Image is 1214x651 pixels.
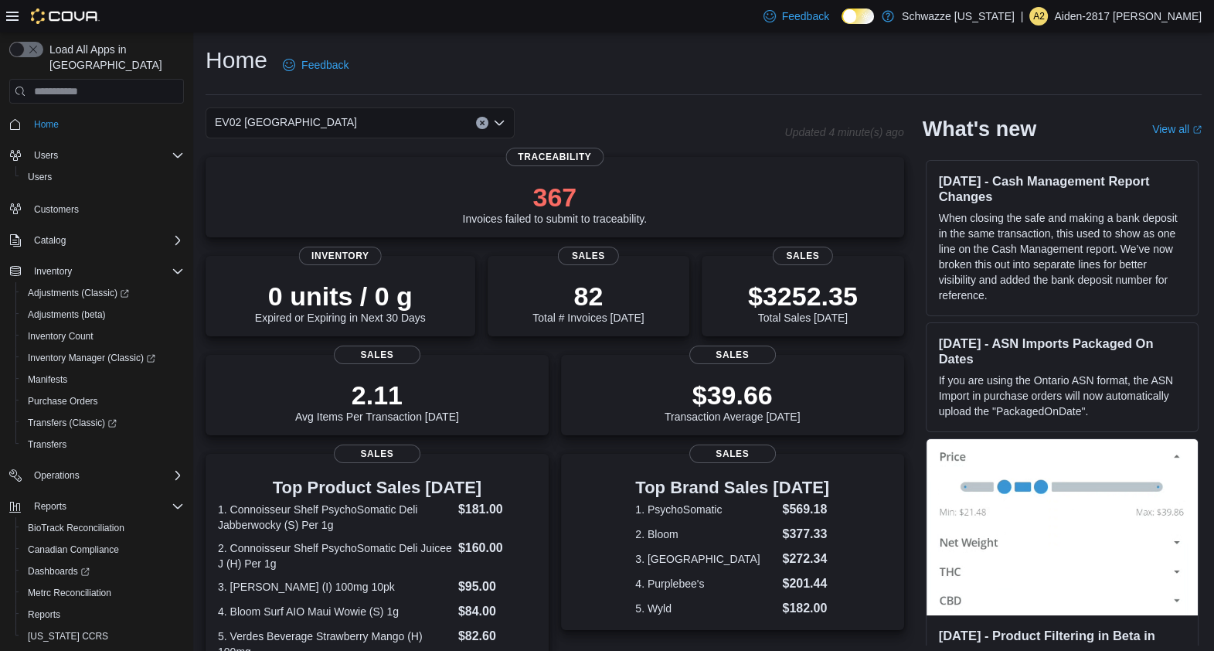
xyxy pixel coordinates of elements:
span: Customers [34,203,79,216]
a: Customers [28,200,85,219]
h3: [DATE] - Cash Management Report Changes [939,173,1185,204]
p: $3252.35 [748,281,858,312]
p: Schwazze [US_STATE] [902,7,1015,26]
span: Operations [28,466,184,485]
input: Dark Mode [842,9,874,25]
dd: $569.18 [782,500,829,519]
a: Transfers [22,435,73,454]
div: Transaction Average [DATE] [665,380,801,423]
button: Adjustments (beta) [15,304,190,325]
a: BioTrack Reconciliation [22,519,131,537]
p: 367 [462,182,647,213]
span: Users [28,171,52,183]
button: Operations [28,466,86,485]
span: Transfers (Classic) [28,417,117,429]
a: Metrc Reconciliation [22,584,117,602]
span: Customers [28,199,184,218]
span: Reports [22,605,184,624]
svg: External link [1192,125,1202,135]
span: Users [28,146,184,165]
button: Transfers [15,434,190,455]
a: Transfers (Classic) [15,412,190,434]
span: Inventory Manager (Classic) [22,349,184,367]
span: Sales [689,346,776,364]
div: Expired or Expiring in Next 30 Days [255,281,426,324]
p: 82 [532,281,644,312]
span: Adjustments (Classic) [22,284,184,302]
span: Inventory Count [28,330,94,343]
dt: 2. Bloom [635,527,776,542]
dd: $377.33 [782,525,829,544]
span: Load All Apps in [GEOGRAPHIC_DATA] [43,42,184,73]
a: [US_STATE] CCRS [22,627,114,646]
span: EV02 [GEOGRAPHIC_DATA] [215,113,357,131]
dt: 4. Purplebee's [635,576,776,591]
a: Adjustments (Classic) [22,284,135,302]
p: Updated 4 minute(s) ago [784,126,903,138]
span: Adjustments (beta) [22,305,184,324]
button: Operations [3,465,190,486]
a: Reports [22,605,66,624]
span: BioTrack Reconciliation [22,519,184,537]
dt: 3. [GEOGRAPHIC_DATA] [635,551,776,567]
h3: [DATE] - ASN Imports Packaged On Dates [939,336,1185,366]
span: Transfers (Classic) [22,414,184,432]
span: Washington CCRS [22,627,184,646]
div: Total Sales [DATE] [748,281,858,324]
button: Reports [3,496,190,517]
button: Home [3,113,190,135]
span: Manifests [28,373,67,386]
a: View allExternal link [1152,123,1202,135]
div: Total # Invoices [DATE] [532,281,644,324]
dt: 5. Wyld [635,601,776,616]
span: Sales [558,247,618,265]
span: Dashboards [22,562,184,581]
button: Catalog [28,231,72,250]
span: Purchase Orders [28,395,98,407]
dt: 1. Connoisseur Shelf PsychoSomatic Deli Jabberwocky (S) Per 1g [218,502,452,533]
p: 2.11 [295,380,459,411]
dd: $84.00 [458,602,536,621]
a: Users [22,168,58,186]
span: Inventory [34,265,72,278]
span: Metrc Reconciliation [28,587,111,599]
button: Users [3,145,190,166]
button: Canadian Compliance [15,539,190,561]
span: Dark Mode [842,24,842,25]
button: Catalog [3,230,190,251]
a: Inventory Manager (Classic) [22,349,162,367]
button: Inventory [3,261,190,282]
dd: $82.60 [458,627,536,646]
p: When closing the safe and making a bank deposit in the same transaction, this used to show as one... [939,210,1185,303]
button: Users [28,146,64,165]
span: Sales [334,445,420,463]
h3: Top Brand Sales [DATE] [635,479,829,497]
button: Manifests [15,369,190,390]
button: Open list of options [493,117,505,129]
span: Canadian Compliance [22,540,184,559]
span: Inventory Count [22,327,184,346]
button: Customers [3,197,190,220]
button: Reports [28,497,73,516]
button: Metrc Reconciliation [15,582,190,604]
dt: 2. Connoisseur Shelf PsychoSomatic Deli Juicee J (H) Per 1g [218,540,452,571]
dt: 3. [PERSON_NAME] (I) 100mg 10pk [218,579,452,595]
dt: 1. PsychoSomatic [635,502,776,517]
span: Sales [334,346,420,364]
button: Reports [15,604,190,625]
a: Purchase Orders [22,392,104,411]
button: Inventory [28,262,78,281]
a: Adjustments (Classic) [15,282,190,304]
h1: Home [206,45,267,76]
p: Aiden-2817 [PERSON_NAME] [1054,7,1202,26]
button: Purchase Orders [15,390,190,412]
a: Inventory Count [22,327,100,346]
dd: $272.34 [782,550,829,568]
button: BioTrack Reconciliation [15,517,190,539]
span: Home [28,114,184,134]
button: [US_STATE] CCRS [15,625,190,647]
dd: $160.00 [458,539,536,557]
p: | [1021,7,1024,26]
span: Traceability [505,148,604,166]
span: Users [22,168,184,186]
